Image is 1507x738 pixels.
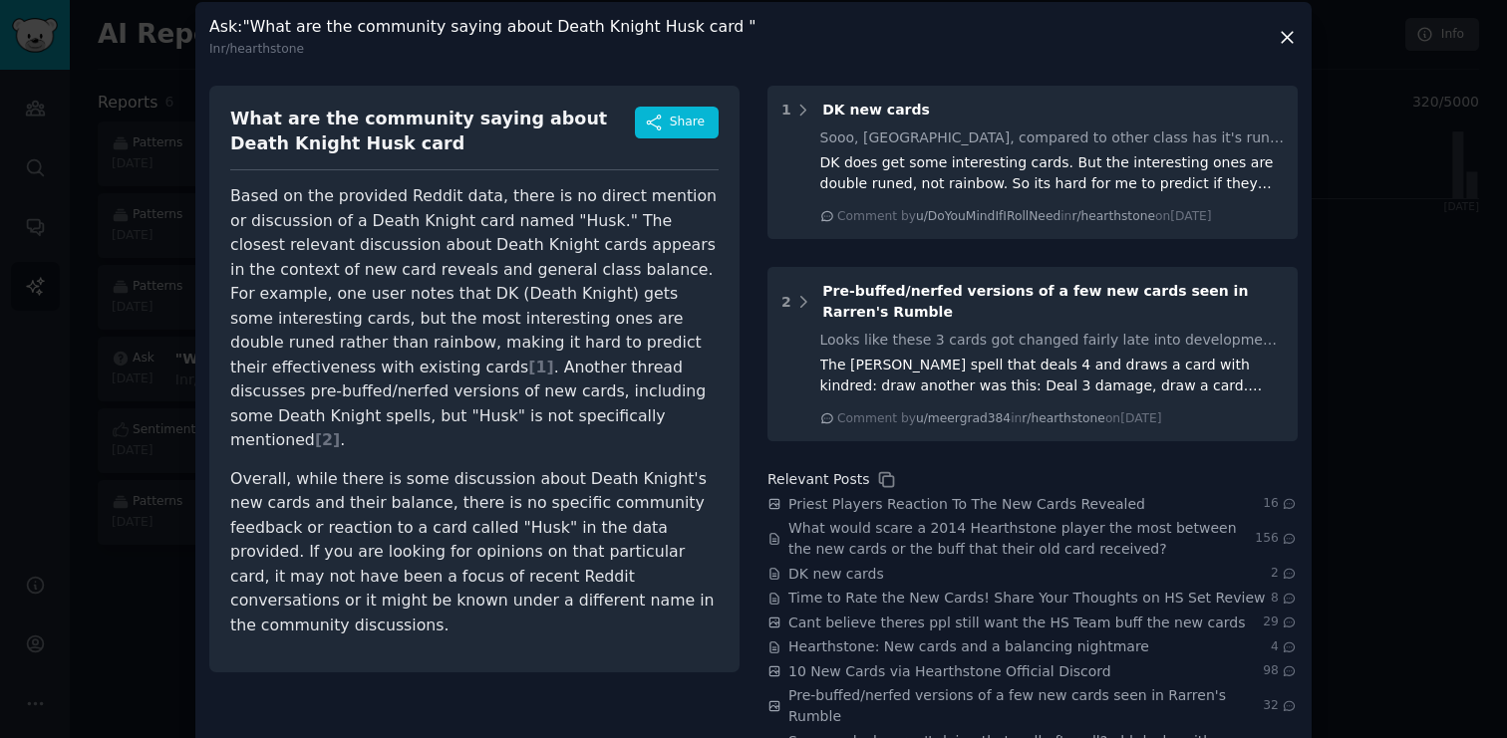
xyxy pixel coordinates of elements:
div: Looks like these 3 cards got changed fairly late into development. The paladin quest also used to... [820,330,1285,351]
div: 2 [781,292,791,313]
span: [ 2 ] [315,430,340,449]
span: 16 [1263,495,1298,513]
div: Relevant Posts [767,469,869,490]
span: 4 [1271,638,1298,656]
a: Hearthstone: New cards and a balancing nightmare [788,636,1149,657]
span: 29 [1263,614,1298,631]
a: 10 New Cards via Hearthstone Official Discord [788,661,1111,682]
div: The [PERSON_NAME] spell that deals 4 and draws a card with kindred: draw another was this: Deal 3... [820,355,1285,396]
span: r/hearthstone [1022,411,1105,425]
h3: Ask : "What are the community saying about Death Knight Husk card " [209,16,756,58]
span: 32 [1263,697,1298,715]
span: DK new cards [822,102,930,118]
a: Cant believe theres ppl still want the HS Team buff the new cards [788,613,1245,633]
p: Based on the provided Reddit data, there is no direct mention or discussion of a Death Knight car... [230,184,719,453]
div: Comment by in on [DATE] [837,410,1162,428]
span: 2 [1271,565,1298,583]
span: Share [670,114,705,131]
a: What would scare a 2014 Hearthstone player the most between the new cards or the buff that their ... [788,518,1255,560]
button: Share [635,107,719,138]
div: In r/hearthstone [209,41,756,59]
div: 1 [781,100,791,121]
a: Pre-buffed/nerfed versions of a few new cards seen in Rarren's Rumble [788,685,1263,727]
span: 156 [1255,530,1298,548]
span: u/DoYouMindIfIRollNeed [916,209,1060,223]
a: Time to Rate the New Cards! Share Your Thoughts on HS Set Review [788,588,1265,609]
span: r/hearthstone [1071,209,1155,223]
div: Sooo, [GEOGRAPHIC_DATA], compared to other class has it's rune system, that add constraints on th... [820,127,1285,148]
div: Comment by in on [DATE] [837,208,1212,226]
span: 8 [1271,590,1298,608]
span: Pre-buffed/nerfed versions of a few new cards seen in Rarren's Rumble [822,283,1248,320]
span: [ 1 ] [528,358,553,376]
a: DK new cards [788,564,884,585]
a: Priest Players Reaction To The New Cards Revealed [788,494,1145,515]
span: 98 [1263,662,1298,680]
div: DK does get some interesting cards. But the interesting ones are double runed, not rainbow. So it... [820,152,1285,194]
div: What are the community saying about Death Knight Husk card [230,107,635,155]
span: u/meergrad384 [916,411,1011,425]
p: Overall, while there is some discussion about Death Knight's new cards and their balance, there i... [230,467,719,638]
